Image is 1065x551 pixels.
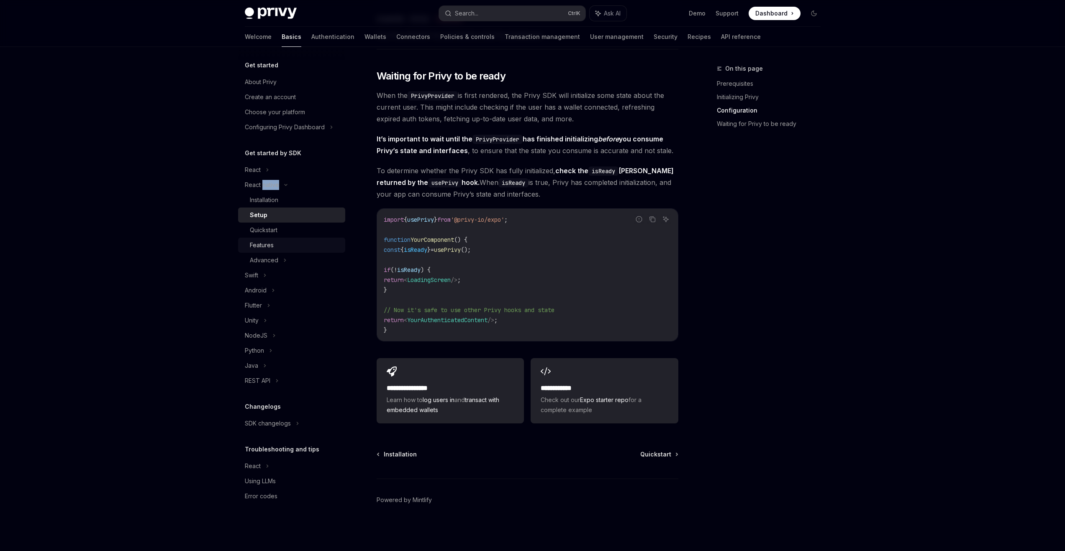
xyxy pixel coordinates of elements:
[455,8,478,18] div: Search...
[245,8,297,19] img: dark logo
[407,216,434,223] span: usePrivy
[434,246,461,254] span: usePrivy
[384,326,387,334] span: }
[238,74,345,90] a: About Privy
[377,69,506,83] span: Waiting for Privy to be ready
[568,10,580,17] span: Ctrl K
[590,27,644,47] a: User management
[498,178,529,187] code: isReady
[377,450,417,459] a: Installation
[245,418,291,428] div: SDK changelogs
[384,286,387,294] span: }
[377,358,524,423] a: **** **** **** *Learn how tolog users inandtransact with embedded wallets
[245,300,262,310] div: Flutter
[640,450,677,459] a: Quickstart
[377,135,663,155] strong: It’s important to wait until the has finished initializing you consume Privy’s state and interfaces
[688,27,711,47] a: Recipes
[689,9,706,18] a: Demo
[238,192,345,208] a: Installation
[377,165,678,200] span: To determine whether the Privy SDK has fully initialized, When is true, Privy has completed initi...
[428,178,462,187] code: usePrivy
[423,396,454,403] a: log users in
[250,210,267,220] div: Setup
[390,266,394,274] span: (
[647,214,658,225] button: Copy the contents from the code block
[454,236,467,243] span: () {
[377,496,432,504] a: Powered by Mintlify
[494,316,498,324] span: ;
[397,266,421,274] span: isReady
[384,276,404,284] span: return
[250,225,277,235] div: Quickstart
[640,450,671,459] span: Quickstart
[245,60,278,70] h5: Get started
[384,236,411,243] span: function
[434,216,437,223] span: }
[725,64,763,74] span: On this page
[457,276,461,284] span: ;
[654,27,677,47] a: Security
[411,236,454,243] span: YourComponent
[716,9,739,18] a: Support
[387,395,514,415] span: Learn how to and
[377,133,678,156] span: , to ensure that the state you consume is accurate and not stale.
[604,9,621,18] span: Ask AI
[807,7,821,20] button: Toggle dark mode
[437,216,451,223] span: from
[472,135,523,144] code: PrivyProvider
[245,491,277,501] div: Error codes
[245,461,261,471] div: React
[590,6,626,21] button: Ask AI
[404,316,407,324] span: <
[238,238,345,253] a: Features
[404,276,407,284] span: <
[717,104,827,117] a: Configuration
[245,285,267,295] div: Android
[245,165,261,175] div: React
[238,223,345,238] a: Quickstart
[238,105,345,120] a: Choose your platform
[238,489,345,504] a: Error codes
[451,216,504,223] span: '@privy-io/expo'
[250,240,274,250] div: Features
[588,167,618,176] code: isReady
[245,27,272,47] a: Welcome
[238,208,345,223] a: Setup
[421,266,431,274] span: ) {
[461,246,471,254] span: ();
[364,27,386,47] a: Wallets
[282,27,301,47] a: Basics
[384,450,417,459] span: Installation
[394,266,397,274] span: !
[384,306,554,314] span: // Now it's safe to use other Privy hooks and state
[598,135,619,143] em: before
[245,180,279,190] div: React native
[755,9,788,18] span: Dashboard
[717,77,827,90] a: Prerequisites
[407,316,488,324] span: YourAuthenticatedContent
[431,246,434,254] span: =
[400,246,404,254] span: {
[440,27,495,47] a: Policies & controls
[660,214,671,225] button: Ask AI
[245,315,259,325] div: Unity
[245,331,267,341] div: NodeJS
[404,216,407,223] span: {
[245,122,325,132] div: Configuring Privy Dashboard
[238,474,345,489] a: Using LLMs
[238,90,345,105] a: Create an account
[451,276,457,284] span: />
[250,195,278,205] div: Installation
[634,214,644,225] button: Report incorrect code
[377,90,678,125] span: When the is first rendered, the Privy SDK will initialize some state about the current user. This...
[531,358,678,423] a: **** **** **Check out ourExpo starter repofor a complete example
[245,270,258,280] div: Swift
[245,107,305,117] div: Choose your platform
[245,77,277,87] div: About Privy
[245,476,276,486] div: Using LLMs
[245,148,301,158] h5: Get started by SDK
[396,27,430,47] a: Connectors
[427,246,431,254] span: }
[245,346,264,356] div: Python
[407,276,451,284] span: LoadingScreen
